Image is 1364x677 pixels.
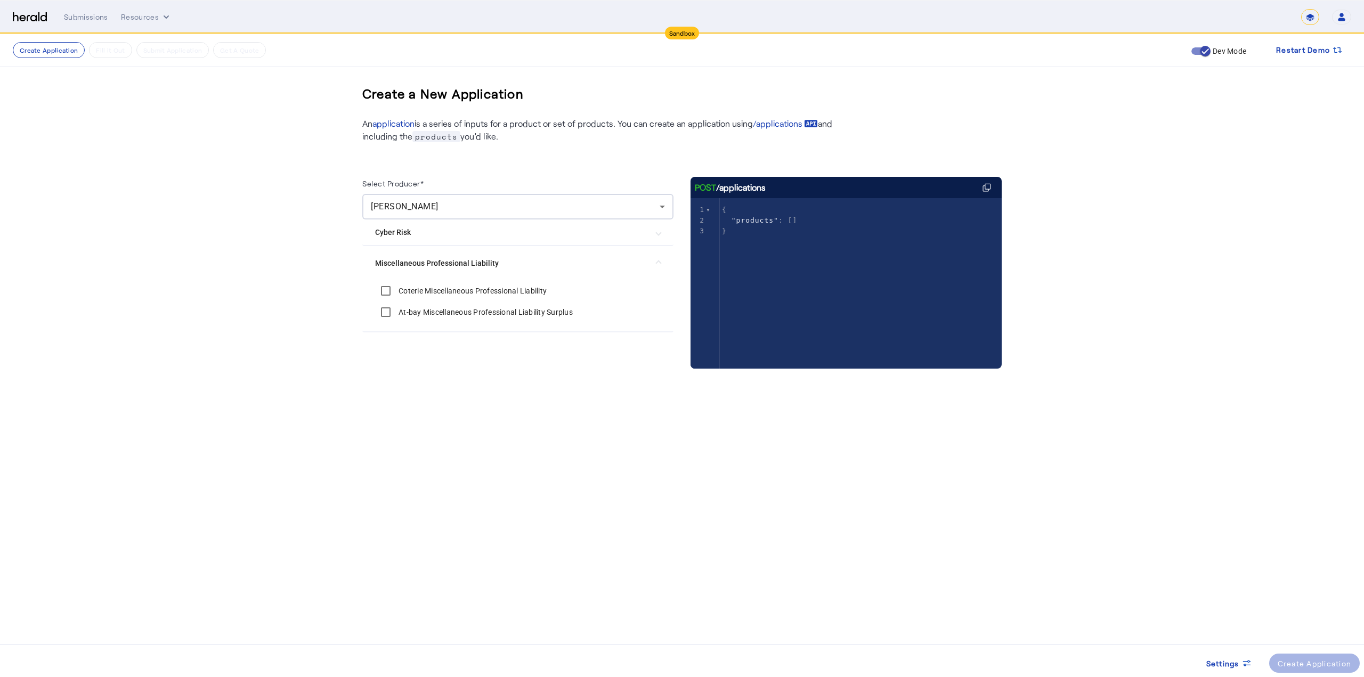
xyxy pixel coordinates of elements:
button: Restart Demo [1268,40,1351,60]
div: Submissions [64,12,108,22]
label: At-bay Miscellaneous Professional Liability Surplus [396,307,573,317]
span: POST [695,181,716,194]
span: products [412,131,460,142]
mat-expansion-panel-header: Cyber Risk [362,219,673,245]
label: Dev Mode [1211,46,1246,56]
label: Coterie Miscellaneous Professional Liability [396,286,547,296]
button: Get A Quote [213,42,266,58]
button: Resources dropdown menu [121,12,172,22]
mat-expansion-panel-header: Miscellaneous Professional Liability [362,246,673,280]
div: 1 [691,205,706,215]
span: : [] [722,216,797,224]
span: } [722,227,727,235]
button: Settings [1198,654,1261,673]
span: { [722,206,727,214]
img: Herald Logo [13,12,47,22]
span: [PERSON_NAME] [371,201,439,211]
div: Miscellaneous Professional Liability [362,280,673,331]
span: Restart Demo [1276,44,1330,56]
a: /applications [753,117,818,130]
span: "products" [732,216,778,224]
div: /applications [695,181,766,194]
h3: Create a New Application [362,77,524,111]
p: An is a series of inputs for a product or set of products. You can create an application using an... [362,117,842,143]
mat-panel-title: Cyber Risk [375,227,648,238]
div: 3 [691,226,706,236]
div: Sandbox [665,27,700,39]
button: Submit Application [136,42,209,58]
herald-code-block: /applications [691,177,1002,347]
label: Select Producer* [362,179,424,188]
mat-panel-title: Miscellaneous Professional Liability [375,258,648,269]
a: application [372,118,415,128]
button: Fill it Out [89,42,132,58]
button: Create Application [13,42,85,58]
span: Settings [1206,658,1239,669]
div: 2 [691,215,706,226]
